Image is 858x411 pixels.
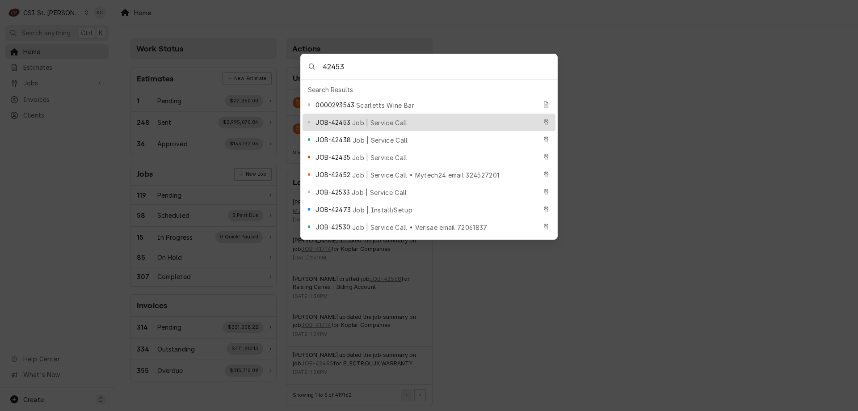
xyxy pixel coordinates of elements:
[315,222,350,232] span: JOB-42530
[315,205,350,214] span: JOB-42473
[353,205,412,215] span: Job | Install/Setup
[352,223,488,232] span: Job | Service Call • Verisae email 72061837
[315,170,350,179] span: JOB-42452
[353,136,408,145] span: Job | Service Call
[352,170,499,180] span: Job | Service Call • Mytech24 email 324527201
[352,153,408,162] span: Job | Service Call
[356,101,414,110] span: Scarletts Wine Bar
[352,118,408,127] span: Job | Service Call
[315,118,350,127] span: JOB-42453
[323,54,557,79] input: Search anything
[315,153,350,162] span: JOB-42435
[315,100,354,110] span: 0000293543
[303,83,555,96] div: Search Results
[315,135,350,144] span: JOB-42438
[315,187,349,197] span: JOB-42533
[300,54,558,240] div: Global Command Menu
[352,188,407,197] span: Job | Service Call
